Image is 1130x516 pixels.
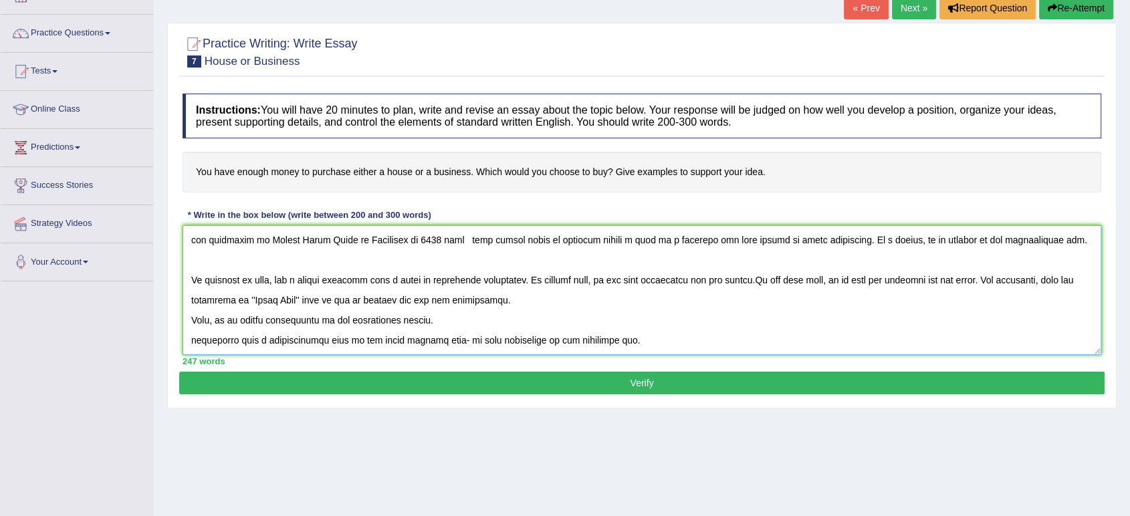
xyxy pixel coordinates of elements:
[183,34,357,68] h2: Practice Writing: Write Essay
[1,15,153,48] a: Practice Questions
[187,55,201,68] span: 7
[183,209,436,222] div: * Write in the box below (write between 200 and 300 words)
[1,91,153,124] a: Online Class
[1,53,153,86] a: Tests
[183,152,1101,192] h4: You have enough money to purchase either a house or a business. Which would you choose to buy? Gi...
[196,104,261,116] b: Instructions:
[1,205,153,239] a: Strategy Videos
[183,355,1101,368] div: 247 words
[1,243,153,277] a: Your Account
[183,94,1101,138] h4: You will have 20 minutes to plan, write and revise an essay about the topic below. Your response ...
[1,129,153,162] a: Predictions
[179,372,1105,394] button: Verify
[1,167,153,201] a: Success Stories
[205,55,300,68] small: House or Business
